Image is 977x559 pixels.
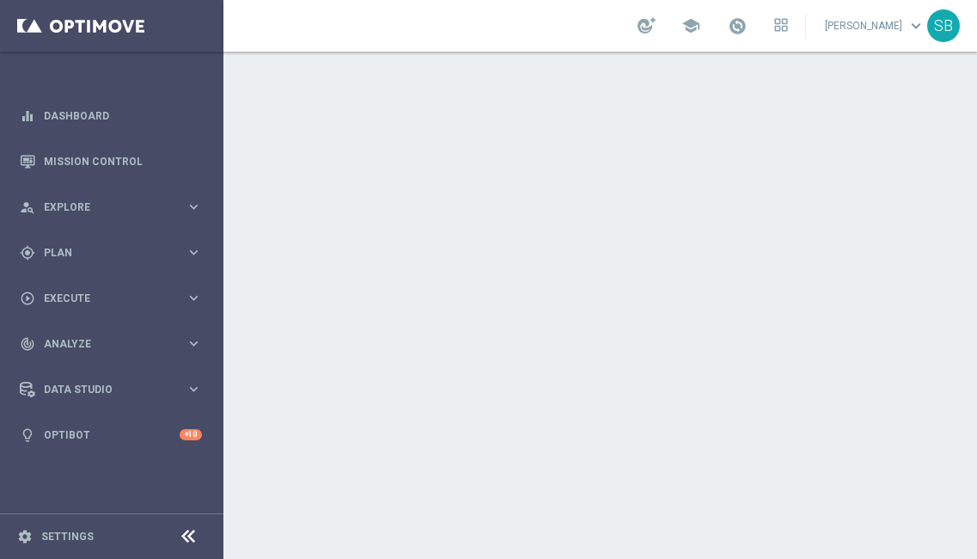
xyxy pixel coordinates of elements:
[681,16,700,35] span: school
[44,202,186,212] span: Explore
[20,336,35,352] i: track_changes
[44,93,202,138] a: Dashboard
[19,428,203,442] button: lightbulb Optibot +10
[44,384,186,395] span: Data Studio
[19,337,203,351] button: track_changes Analyze keyboard_arrow_right
[19,292,203,305] button: play_circle_outline Execute keyboard_arrow_right
[19,109,203,123] button: equalizer Dashboard
[186,335,202,352] i: keyboard_arrow_right
[44,339,186,349] span: Analyze
[44,293,186,304] span: Execute
[20,245,186,261] div: Plan
[17,529,33,544] i: settings
[20,245,35,261] i: gps_fixed
[44,248,186,258] span: Plan
[20,108,35,124] i: equalizer
[20,336,186,352] div: Analyze
[19,200,203,214] button: person_search Explore keyboard_arrow_right
[44,138,202,184] a: Mission Control
[20,427,35,443] i: lightbulb
[20,291,186,306] div: Execute
[19,155,203,169] button: Mission Control
[20,93,202,138] div: Dashboard
[44,412,180,458] a: Optibot
[20,291,35,306] i: play_circle_outline
[19,383,203,396] button: Data Studio keyboard_arrow_right
[20,382,186,397] div: Data Studio
[20,138,202,184] div: Mission Control
[20,412,202,458] div: Optibot
[186,290,202,306] i: keyboard_arrow_right
[19,246,203,260] button: gps_fixed Plan keyboard_arrow_right
[20,200,186,215] div: Explore
[186,199,202,215] i: keyboard_arrow_right
[180,429,202,440] div: +10
[823,13,927,39] a: [PERSON_NAME]keyboard_arrow_down
[186,381,202,397] i: keyboard_arrow_right
[20,200,35,215] i: person_search
[907,16,925,35] span: keyboard_arrow_down
[41,531,94,542] a: Settings
[927,9,960,42] div: SB
[186,244,202,261] i: keyboard_arrow_right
